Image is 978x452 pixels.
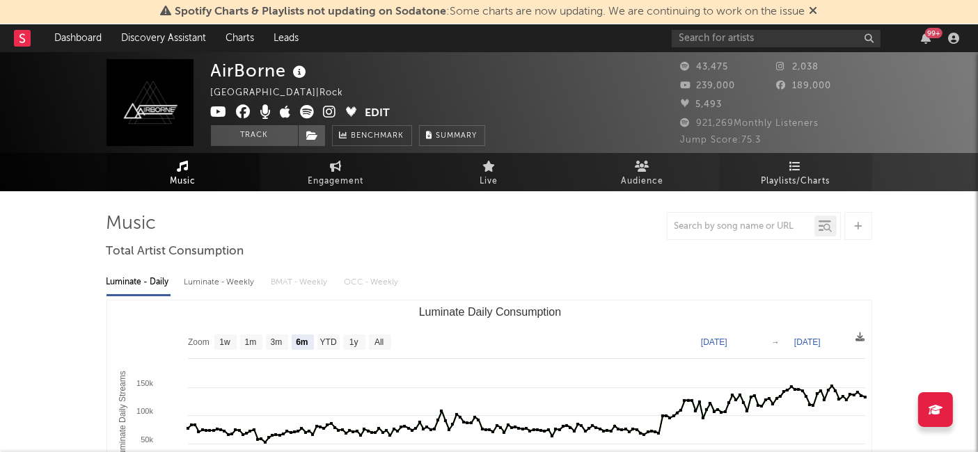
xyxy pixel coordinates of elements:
[188,338,210,348] text: Zoom
[170,173,196,190] span: Music
[794,337,821,347] text: [DATE]
[107,271,171,294] div: Luminate - Daily
[296,338,308,348] text: 6m
[668,221,814,232] input: Search by song name or URL
[621,173,663,190] span: Audience
[921,33,931,44] button: 99+
[480,173,498,190] span: Live
[141,435,153,444] text: 50k
[308,173,364,190] span: Engagement
[810,6,818,17] span: Dismiss
[244,338,256,348] text: 1m
[413,153,566,191] a: Live
[566,153,719,191] a: Audience
[45,24,111,52] a: Dashboard
[761,173,830,190] span: Playlists/Charts
[136,407,153,415] text: 100k
[681,63,729,72] span: 43,475
[436,132,478,140] span: Summary
[771,337,780,347] text: →
[260,153,413,191] a: Engagement
[264,24,308,52] a: Leads
[681,119,819,128] span: 921,269 Monthly Listeners
[365,105,391,122] button: Edit
[418,306,561,318] text: Luminate Daily Consumption
[776,63,819,72] span: 2,038
[107,153,260,191] a: Music
[332,125,412,146] a: Benchmark
[374,338,384,348] text: All
[681,81,736,90] span: 239,000
[211,59,310,82] div: AirBorne
[211,85,360,102] div: [GEOGRAPHIC_DATA] | Rock
[349,338,358,348] text: 1y
[175,6,805,17] span: : Some charts are now updating. We are continuing to work on the issue
[681,136,762,145] span: Jump Score: 75.3
[776,81,831,90] span: 189,000
[219,338,230,348] text: 1w
[320,338,336,348] text: YTD
[701,337,727,347] text: [DATE]
[175,6,447,17] span: Spotify Charts & Playlists not updating on Sodatone
[184,271,258,294] div: Luminate - Weekly
[672,30,881,47] input: Search for artists
[211,125,298,146] button: Track
[925,28,942,38] div: 99 +
[681,100,723,109] span: 5,493
[136,379,153,387] text: 150k
[352,128,404,145] span: Benchmark
[111,24,216,52] a: Discovery Assistant
[719,153,872,191] a: Playlists/Charts
[107,243,244,260] span: Total Artist Consumption
[419,125,485,146] button: Summary
[270,338,282,348] text: 3m
[216,24,264,52] a: Charts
